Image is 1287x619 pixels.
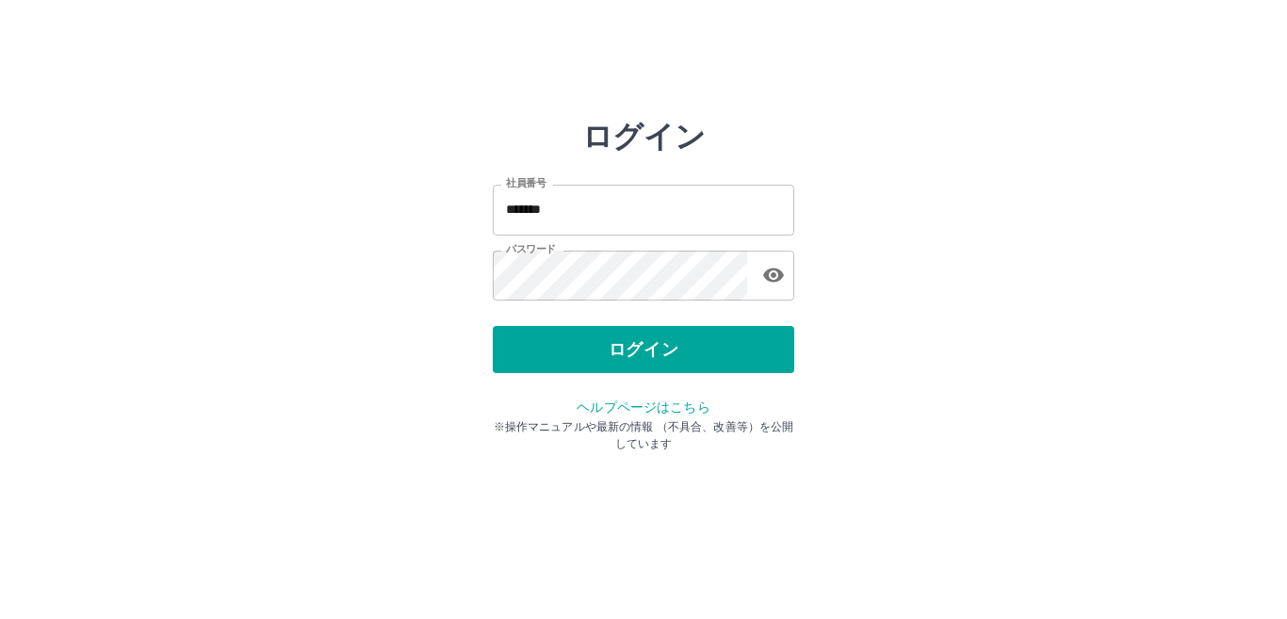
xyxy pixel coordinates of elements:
[506,242,556,256] label: パスワード
[577,399,709,415] a: ヘルプページはこちら
[582,119,706,155] h2: ログイン
[506,176,546,190] label: 社員番号
[493,418,794,452] p: ※操作マニュアルや最新の情報 （不具合、改善等）を公開しています
[493,326,794,373] button: ログイン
